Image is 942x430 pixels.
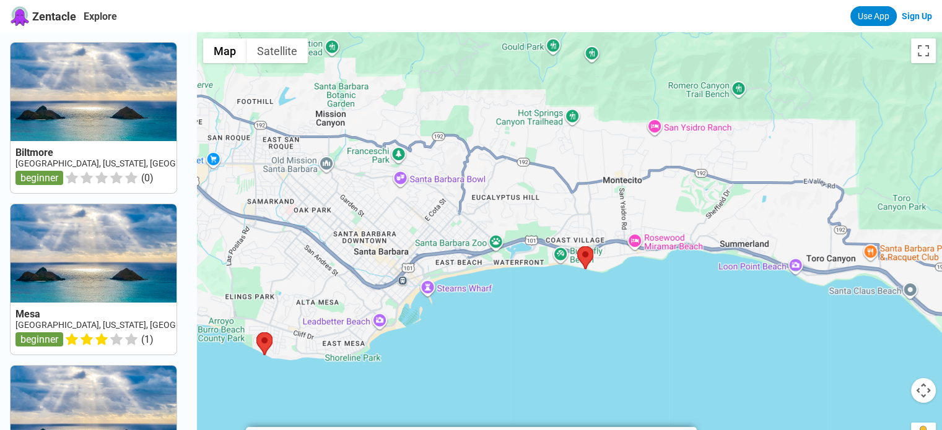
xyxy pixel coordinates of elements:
a: Zentacle logoZentacle [10,6,76,26]
a: Use App [850,6,897,26]
img: Zentacle logo [10,6,30,26]
button: Show satellite imagery [246,38,308,63]
span: Zentacle [32,10,76,23]
a: Sign Up [902,11,932,21]
a: Explore [84,11,117,22]
button: Map camera controls [911,378,936,403]
button: Show street map [203,38,246,63]
button: Toggle fullscreen view [911,38,936,63]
